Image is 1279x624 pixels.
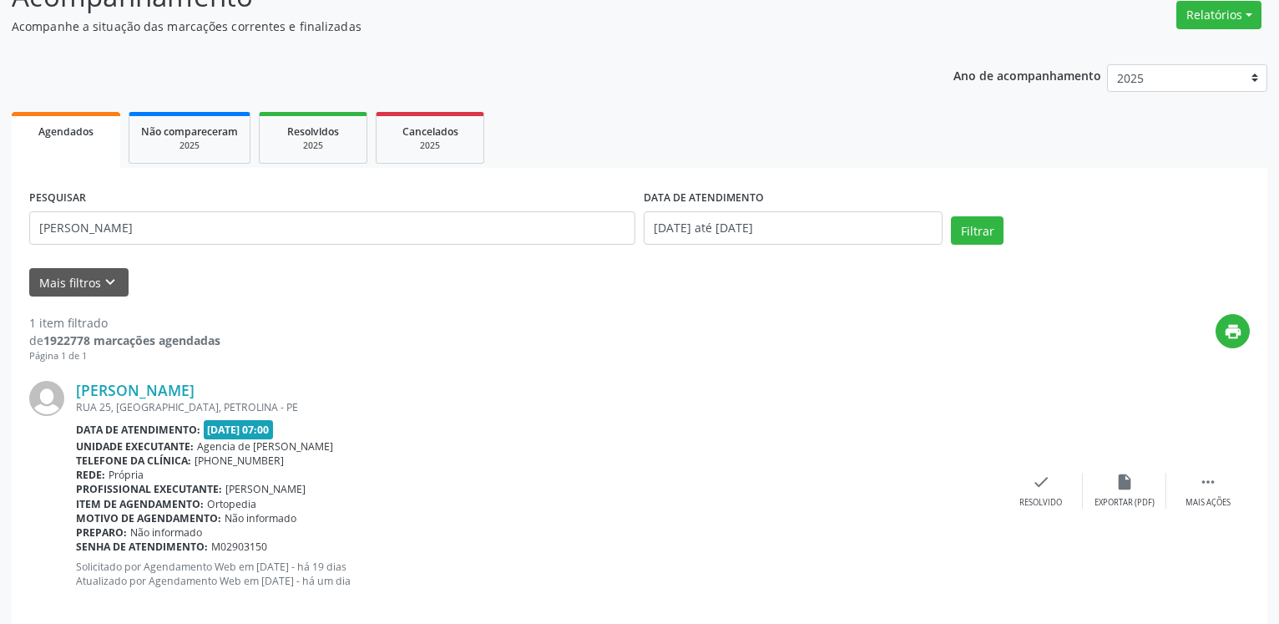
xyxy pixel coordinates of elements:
span: Agencia de [PERSON_NAME] [197,439,333,454]
strong: 1922778 marcações agendadas [43,332,220,348]
i: insert_drive_file [1115,473,1134,491]
button: Relatórios [1176,1,1261,29]
b: Rede: [76,468,105,482]
div: 2025 [141,140,238,152]
b: Data de atendimento: [76,423,200,437]
label: DATA DE ATENDIMENTO [644,185,764,211]
i: check [1032,473,1050,491]
b: Senha de atendimento: [76,540,208,554]
a: [PERSON_NAME] [76,381,195,399]
div: Resolvido [1019,497,1062,509]
div: RUA 25, [GEOGRAPHIC_DATA], PETROLINA - PE [76,400,999,414]
span: [PHONE_NUMBER] [195,454,284,468]
button: Mais filtroskeyboard_arrow_down [29,268,129,297]
b: Motivo de agendamento: [76,511,221,525]
b: Profissional executante: [76,482,222,496]
img: img [29,381,64,416]
i: print [1224,322,1242,341]
span: M02903150 [211,540,267,554]
div: 2025 [271,140,355,152]
span: Ortopedia [207,497,256,511]
p: Acompanhe a situação das marcações correntes e finalizadas [12,18,891,35]
i:  [1199,473,1217,491]
div: 2025 [388,140,472,152]
span: Não informado [130,525,202,540]
button: Filtrar [951,216,1003,245]
b: Item de agendamento: [76,497,204,511]
input: Selecione um intervalo [644,211,943,245]
label: PESQUISAR [29,185,86,211]
span: Própria [109,468,144,482]
span: Não informado [225,511,296,525]
b: Unidade executante: [76,439,194,454]
p: Ano de acompanhamento [953,64,1101,85]
b: Telefone da clínica: [76,454,191,468]
div: 1 item filtrado [29,314,220,332]
div: Exportar (PDF) [1094,497,1155,509]
div: Página 1 de 1 [29,349,220,363]
span: [DATE] 07:00 [204,420,274,439]
p: Solicitado por Agendamento Web em [DATE] - há 19 dias Atualizado por Agendamento Web em [DATE] - ... [76,560,999,588]
i: keyboard_arrow_down [101,273,119,292]
b: Preparo: [76,525,127,540]
input: Nome, código do beneficiário ou CPF [29,211,635,245]
span: Cancelados [402,124,458,139]
span: [PERSON_NAME] [225,482,306,496]
span: Agendados [38,124,94,139]
div: de [29,332,220,349]
button: print [1216,314,1250,348]
span: Resolvidos [287,124,339,139]
div: Mais ações [1185,497,1231,509]
span: Não compareceram [141,124,238,139]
